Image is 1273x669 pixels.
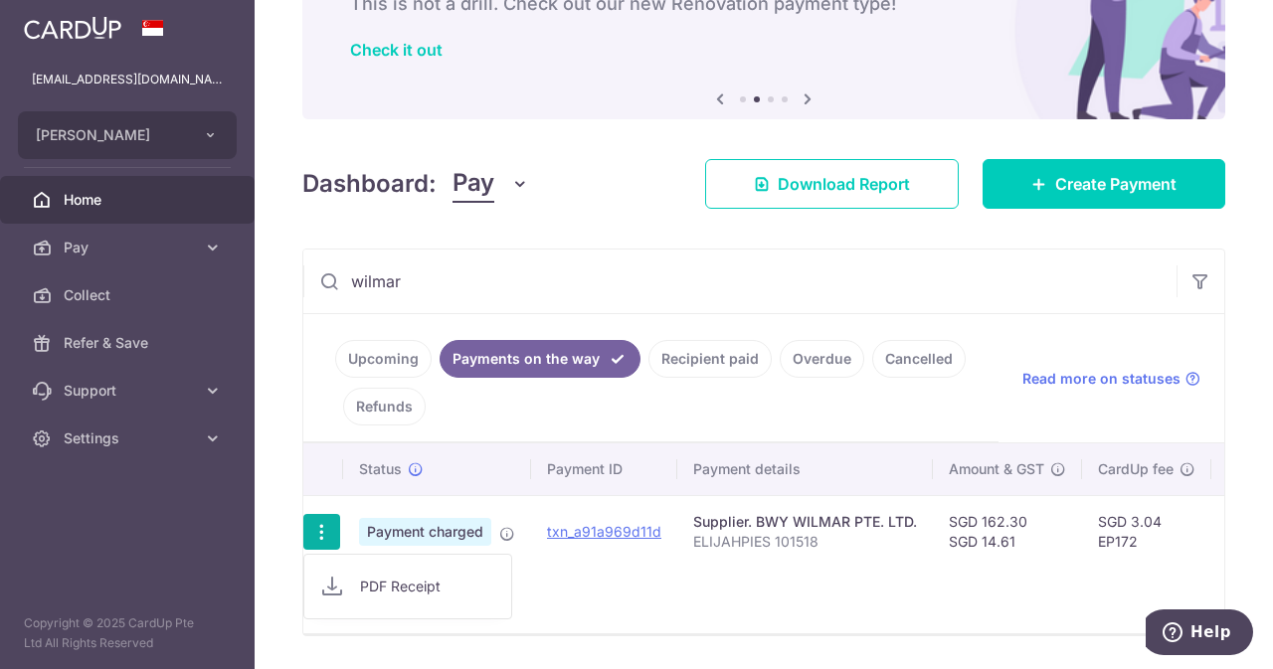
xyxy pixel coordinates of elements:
[648,340,772,378] a: Recipient paid
[335,340,432,378] a: Upcoming
[933,495,1082,568] td: SGD 162.30 SGD 14.61
[677,443,933,495] th: Payment details
[303,554,512,619] ul: Pay
[1022,369,1181,389] span: Read more on statuses
[453,165,494,203] span: Pay
[32,70,223,89] p: [EMAIL_ADDRESS][DOMAIN_NAME]
[778,172,910,196] span: Download Report
[531,443,677,495] th: Payment ID
[64,333,195,353] span: Refer & Save
[872,340,966,378] a: Cancelled
[693,532,917,552] p: ELIJAHPIES 101518
[64,381,195,401] span: Support
[780,340,864,378] a: Overdue
[440,340,640,378] a: Payments on the way
[1098,459,1174,479] span: CardUp fee
[705,159,959,209] a: Download Report
[18,111,237,159] button: [PERSON_NAME]
[303,250,1177,313] input: Search by recipient name, payment id or reference
[949,459,1044,479] span: Amount & GST
[1022,369,1200,389] a: Read more on statuses
[983,159,1225,209] a: Create Payment
[359,459,402,479] span: Status
[693,512,917,532] div: Supplier. BWY WILMAR PTE. LTD.
[36,125,183,145] span: [PERSON_NAME]
[64,285,195,305] span: Collect
[359,518,491,546] span: Payment charged
[343,388,426,425] a: Refunds
[547,523,661,540] a: txn_a91a969d11d
[64,190,195,210] span: Home
[24,16,121,40] img: CardUp
[1146,609,1253,659] iframe: Opens a widget where you can find more information
[64,238,195,257] span: Pay
[64,428,195,448] span: Settings
[350,40,443,60] a: Check it out
[1055,172,1177,196] span: Create Payment
[1082,495,1211,568] td: SGD 3.04 EP172
[302,166,437,202] h4: Dashboard:
[453,165,529,203] button: Pay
